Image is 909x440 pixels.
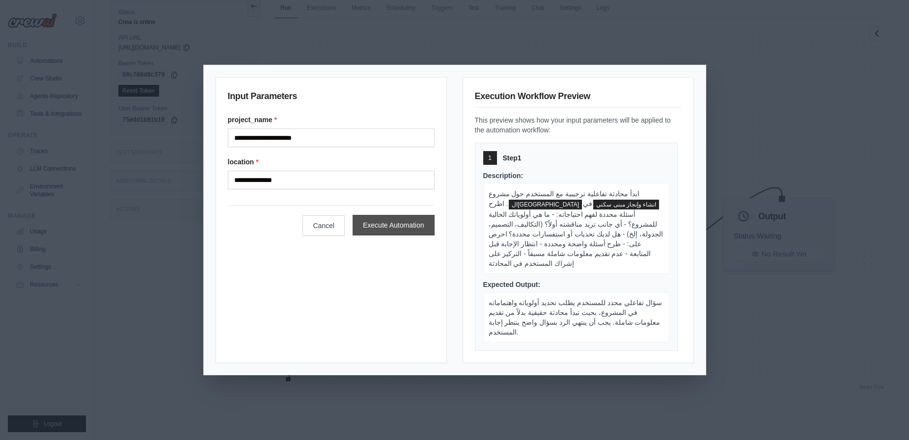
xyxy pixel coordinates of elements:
iframe: Chat Widget [860,393,909,440]
label: project_name [228,115,435,125]
span: location [509,200,582,209]
span: Description: [483,172,523,180]
span: Step 1 [503,153,522,163]
h3: Execution Workflow Preview [475,89,682,107]
p: This preview shows how your input parameters will be applied to the automation workflow: [475,115,682,135]
button: Cancel [303,215,345,236]
span: project_name [593,200,659,209]
label: location [228,157,435,167]
span: 1 [488,154,492,162]
span: سؤال تفاعلي محدد للمستخدم يطلب تحديد أولوياته واهتماماته في المشروع، بحيث تبدأ محادثة حقيقية بدلا... [489,299,662,336]
span: في [583,200,592,207]
span: . اطرح أسئلة محددة لفهم احتياجاته: - ما هي أولوياتك الحالية للمشروع؟ - أي جانب تريد مناقشته أولاً... [489,200,663,267]
span: Expected Output: [483,281,541,288]
span: ابدأ محادثة تفاعلية ترحيبية مع المستخدم حول مشروع [489,190,639,198]
button: Execute Automation [353,215,435,235]
h3: Input Parameters [228,89,435,107]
